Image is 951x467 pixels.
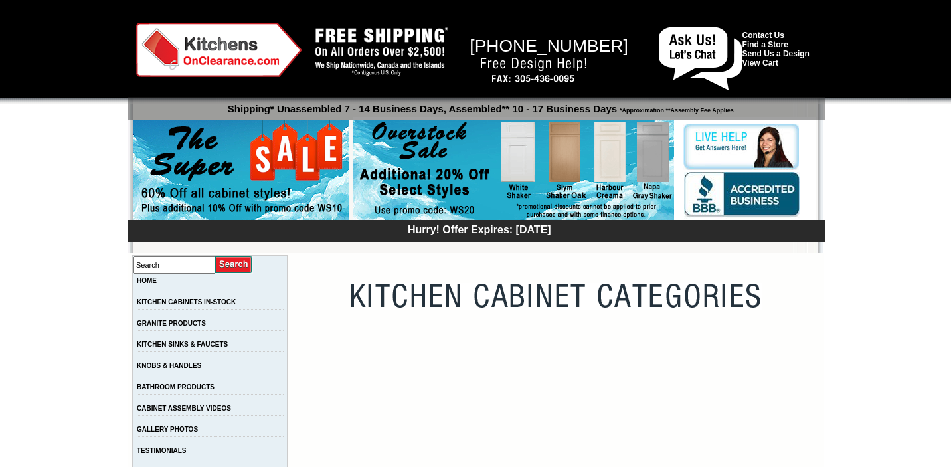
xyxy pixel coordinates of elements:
span: *Approximation **Assembly Fee Applies [617,104,734,114]
a: Contact Us [742,31,784,40]
div: Hurry! Offer Expires: [DATE] [134,222,825,236]
a: BATHROOM PRODUCTS [137,383,215,391]
a: Find a Store [742,40,788,49]
a: CABINET ASSEMBLY VIDEOS [137,405,231,412]
img: Kitchens on Clearance Logo [136,23,302,77]
a: KNOBS & HANDLES [137,362,201,369]
a: GALLERY PHOTOS [137,426,198,433]
p: Shipping* Unassembled 7 - 14 Business Days, Assembled** 10 - 17 Business Days [134,97,825,114]
a: TESTIMONIALS [137,447,186,454]
a: View Cart [742,58,778,68]
a: Send Us a Design [742,49,810,58]
a: KITCHEN SINKS & FAUCETS [137,341,228,348]
a: GRANITE PRODUCTS [137,320,206,327]
input: Submit [215,256,253,274]
a: KITCHEN CABINETS IN-STOCK [137,298,236,306]
a: HOME [137,277,157,284]
span: [PHONE_NUMBER] [470,36,628,56]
